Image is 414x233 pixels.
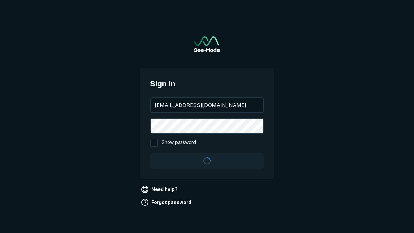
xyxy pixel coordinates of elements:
a: Need help? [140,184,180,194]
span: Sign in [150,78,264,90]
img: See-Mode Logo [194,36,220,52]
span: Show password [162,139,196,147]
a: Go to sign in [194,36,220,52]
input: your@email.com [151,98,263,112]
a: Forgot password [140,197,194,207]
